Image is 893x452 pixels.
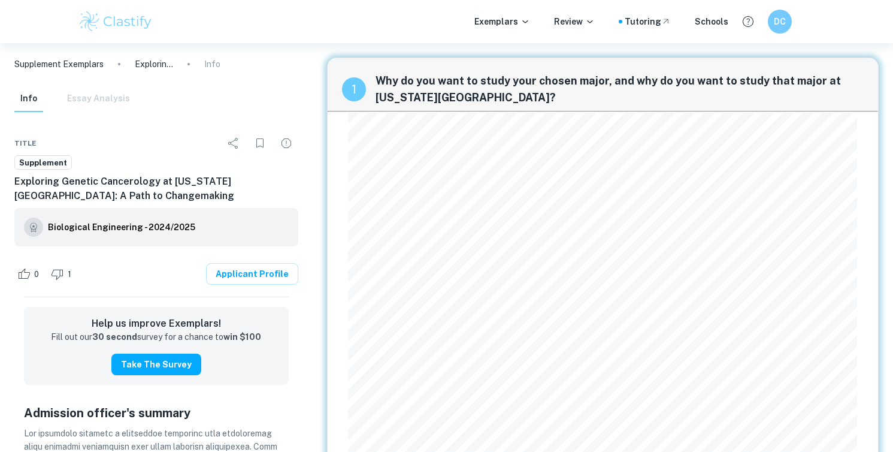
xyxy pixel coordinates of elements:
strong: 30 second [92,332,137,342]
span: 1 [61,269,78,281]
span: I was seduced by the possibility of engaging in a co-op program in biomedical engineering, which ... [353,302,845,312]
strong: win $100 [223,332,261,342]
p: Exemplars [474,15,530,28]
p: Fill out our survey for a chance to [51,331,261,344]
span: possibilities. [353,284,412,294]
a: Tutoring [625,15,671,28]
span: early [MEDICAL_DATA] detection using biosensors. I was utterly excited by this scientific improve... [353,230,866,240]
h6: Biological Engineering - 2024/2025 [48,221,195,234]
span: Supplement [15,157,71,169]
div: Share [222,131,246,155]
div: recipe [342,77,366,101]
button: DC [768,10,792,34]
img: Clastify logo [78,10,154,34]
span: Eventually, what sealed the deal were the immense socializing opportunities: clubs, student event... [353,356,846,366]
a: Biological Engineering - 2024/2025 [48,218,195,237]
p: Exploring Genetic Cancerology at [US_STATE][GEOGRAPHIC_DATA]: A Path to Changemaking [135,58,173,71]
div: Dislike [48,264,78,284]
a: Applicant Profile [206,263,298,285]
a: Schools [695,15,728,28]
span: cultural diversity which are aspects of [US_STATE] I wish to profit from the most while striving ... [353,374,875,384]
span: dreamed of contributing to this study or something related in the future. When I found out [PERSO... [353,248,872,258]
p: Review [554,15,595,28]
button: Help and Feedback [738,11,758,32]
span: 0 [28,269,46,281]
span: academics and a nuanced social life. [US_STATE] wouldn't enclose me into one particular area but ... [353,429,853,439]
div: Bookmark [248,131,272,155]
span: Overall, I am confident that [US_STATE] Tech is capable of providing me with the perfect balance ... [353,411,861,421]
a: Supplement Exemplars [14,58,104,71]
span: Why do you want to study your chosen major, and why do you want to study that major at [US_STATE]... [376,73,864,106]
span: Grandma- Breast, Grandpa- [MEDICAL_DATA], Uncle - Brain, Aunty & Dad- pancreas [353,139,755,149]
span: Title [14,138,37,149]
span: This odd heritage has nurtured in me a deep curiosity for genetic/hereditary cancerology and how to [353,157,830,167]
span: not only provide theory but also the practice and expertise needed in this field. Furthermore, I was [353,320,819,330]
div: Report issue [274,131,298,155]
span: Heritage varies across families; various get money or cars, others beautiful hair. Well, we got [... [353,121,886,131]
span: sector and I believe that [US_STATE] Tech aligns perfectly with my goals and aspirations. [353,193,779,203]
h5: Admission officer's summary [24,404,289,422]
h6: DC [773,15,786,28]
button: Take the Survey [111,354,201,375]
h6: Exploring Genetic Cancerology at [US_STATE][GEOGRAPHIC_DATA]: A Path to Changemaking [14,174,298,203]
p: Info [204,58,220,71]
span: amazed by the various areas of research, as I broadened my horizons to biomedical robotics. [353,338,790,348]
div: Like [14,264,46,284]
h6: Help us improve Exemplars! [34,317,279,331]
a: Supplement [14,155,72,170]
span: in the biomedical field. [353,392,461,402]
span: detect such easily. I have always dreamed of being a changemaker, capable of innovating in the me... [353,175,848,185]
button: Info [14,86,43,112]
